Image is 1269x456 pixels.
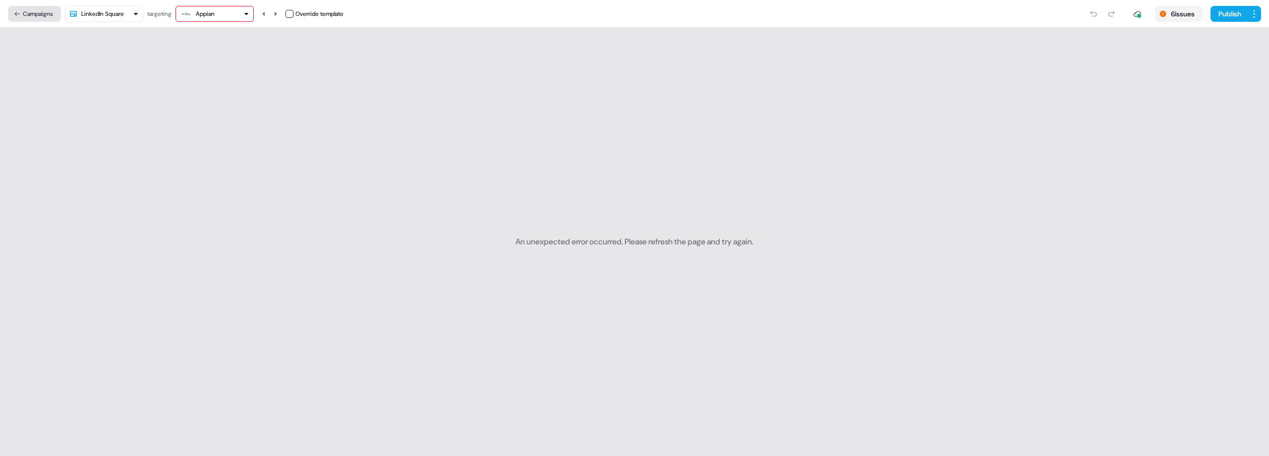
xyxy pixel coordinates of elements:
[295,9,344,19] div: Override template
[1211,6,1247,22] button: Publish
[8,6,61,22] button: Campaigns
[196,9,215,19] div: Appian
[175,6,254,22] button: Appian
[147,9,172,19] div: targeting
[516,236,753,247] div: An unexpected error occurred. Please refresh the page and try again.
[1155,6,1203,22] button: 6issues
[81,9,124,19] div: LinkedIn Square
